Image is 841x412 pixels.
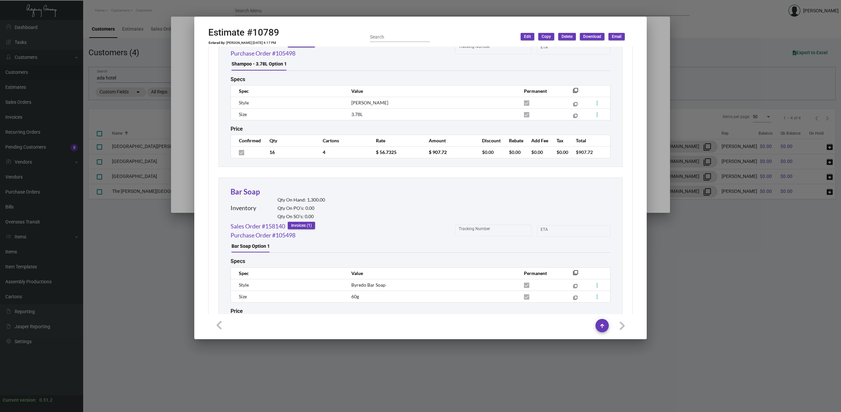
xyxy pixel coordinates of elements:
th: Discount [475,135,502,146]
span: [PERSON_NAME] [351,100,388,105]
span: Style [239,100,249,105]
span: 3.78L [351,111,363,117]
div: 0.51.2 [39,397,53,404]
h2: Price [231,126,243,132]
h2: Inventory [231,205,256,212]
h2: Qty On PO’s: 0.00 [277,206,325,211]
th: Total [569,135,594,146]
td: [PERSON_NAME] [DATE] 4:17 PM [226,41,276,45]
button: Email [608,33,625,40]
th: Rate [369,135,422,146]
div: Shampoo - 3.78L Option 1 [232,61,287,68]
span: $0.00 [509,149,521,155]
span: Email [612,34,621,40]
th: Permanent [517,267,563,279]
td: Entered By: [208,41,226,45]
span: 60g [351,294,359,299]
h2: Specs [231,76,245,82]
a: Purchase Order #105498 [231,49,295,58]
th: Amount [422,135,475,146]
th: Cartons [316,135,369,146]
button: Invoices (1) [288,222,315,229]
span: Delete [562,34,573,40]
mat-icon: filter_none [573,297,578,301]
span: $0.00 [557,149,568,155]
mat-icon: filter_none [573,272,578,277]
th: Spec [231,85,345,97]
input: Start date [541,228,561,233]
th: Value [345,267,517,279]
th: Permanent [517,85,563,97]
mat-icon: filter_none [573,90,578,95]
span: Size [239,111,247,117]
mat-icon: filter_none [573,115,578,119]
mat-icon: filter_none [573,103,578,108]
span: Copy [542,34,551,40]
span: Invoices (1) [291,223,312,228]
mat-icon: filter_none [573,285,578,290]
th: Qty [263,135,316,146]
span: Download [583,34,601,40]
th: Spec [231,267,345,279]
h2: Qty On SO’s: 0.00 [277,214,325,219]
button: Delete [558,33,576,40]
span: Size [239,294,247,299]
a: Bar Soap [231,187,260,196]
h2: Specs [231,258,245,264]
th: Tax [550,135,570,146]
button: Copy [538,33,554,40]
th: Add Fee [525,135,550,146]
a: Purchase Order #105498 [231,231,295,240]
span: Byredo Bar Soap [351,282,386,288]
h2: Estimate #10789 [208,27,279,38]
h2: Qty On Hand: 1,300.00 [277,197,325,203]
th: Value [345,85,517,97]
span: Style [239,282,249,288]
a: Sales Order #158140 [231,222,285,231]
span: $0.00 [531,149,543,155]
span: Edit [524,34,531,40]
h2: Price [231,308,243,314]
input: End date [567,46,599,51]
div: Bar Soap Option 1 [232,243,270,250]
button: Download [580,33,604,40]
span: $0.00 [482,149,494,155]
th: Rebate [502,135,525,146]
th: Confirmed [231,135,263,146]
input: Start date [541,46,561,51]
input: End date [567,228,599,233]
button: Edit [521,33,534,40]
span: $907.72 [576,149,593,155]
div: Current version: [3,397,37,404]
